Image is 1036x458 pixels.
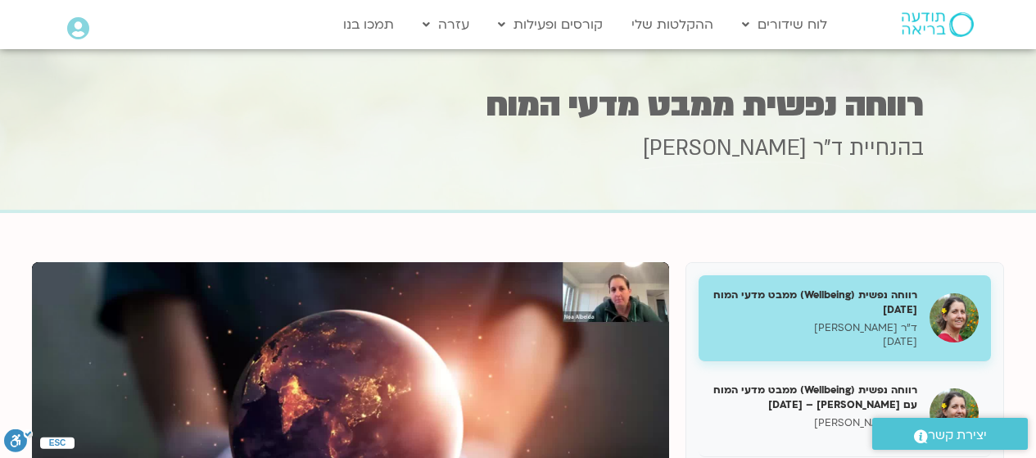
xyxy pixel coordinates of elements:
a: קורסים ופעילות [490,9,611,40]
p: ד"ר [PERSON_NAME] [711,416,917,430]
a: עזרה [414,9,477,40]
a: יצירת קשר [872,418,1028,450]
p: ד"ר [PERSON_NAME] [711,321,917,335]
span: בהנחיית [849,134,924,163]
a: לוח שידורים [734,9,835,40]
a: תמכו בנו [335,9,402,40]
span: יצירת קשר [928,424,987,447]
img: תודעה בריאה [902,12,974,37]
img: רווחה נפשית (Wellbeing) ממבט מדעי המוח 31/01/25 [930,293,979,342]
h1: רווחה נפשית ממבט מדעי המוח [113,89,924,121]
p: [DATE] [711,430,917,444]
a: ההקלטות שלי [623,9,722,40]
h5: רווחה נפשית (Wellbeing) ממבט מדעי המוח עם [PERSON_NAME] – [DATE] [711,383,917,412]
p: [DATE] [711,335,917,349]
h5: רווחה נפשית (Wellbeing) ממבט מדעי המוח [DATE] [711,288,917,317]
img: רווחה נפשית (Wellbeing) ממבט מדעי המוח עם נועה אלבלדה – 07/02/25 [930,388,979,438]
